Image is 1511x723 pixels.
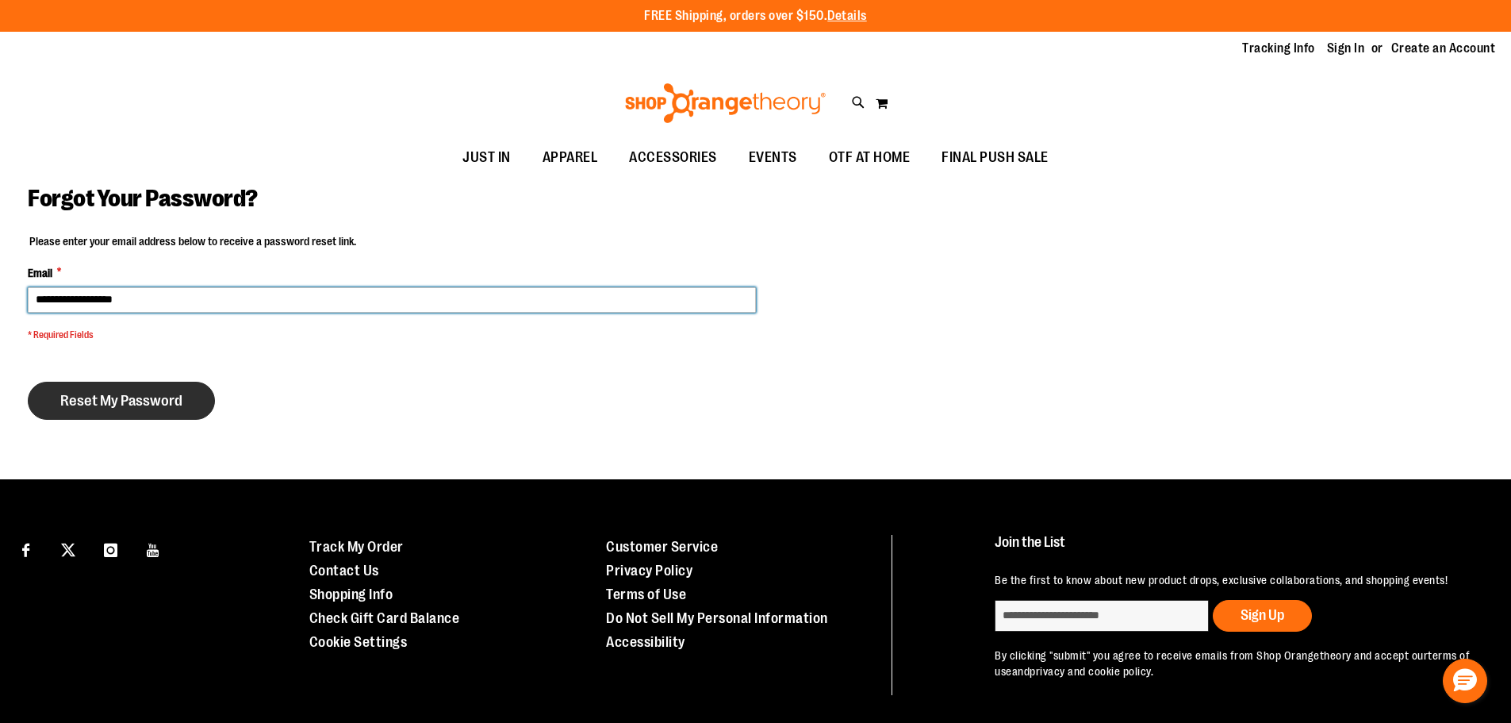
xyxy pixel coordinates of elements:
a: ACCESSORIES [613,140,733,176]
span: Sign Up [1241,607,1284,623]
input: enter email [995,600,1209,632]
button: Hello, have a question? Let’s chat. [1443,659,1487,703]
span: FINAL PUSH SALE [941,140,1049,175]
span: OTF AT HOME [829,140,911,175]
a: Tracking Info [1242,40,1315,57]
a: Track My Order [309,539,404,555]
a: Details [827,9,867,23]
a: EVENTS [733,140,813,176]
span: * Required Fields [28,329,756,342]
a: Contact Us [309,563,379,579]
a: Visit our Instagram page [97,535,125,563]
span: ACCESSORIES [629,140,717,175]
a: Privacy Policy [606,563,692,579]
span: JUST IN [462,140,511,175]
a: Check Gift Card Balance [309,610,460,626]
span: APPAREL [543,140,598,175]
p: Be the first to know about new product drops, exclusive collaborations, and shopping events! [995,572,1475,588]
span: EVENTS [749,140,797,175]
a: Customer Service [606,539,718,555]
a: Cookie Settings [309,634,408,650]
a: Sign In [1327,40,1365,57]
img: Twitter [61,543,75,557]
legend: Please enter your email address below to receive a password reset link. [28,233,358,249]
a: FINAL PUSH SALE [926,140,1064,176]
h4: Join the List [995,535,1475,564]
a: Shopping Info [309,586,393,602]
a: terms of use [995,649,1470,678]
a: Do Not Sell My Personal Information [606,610,828,626]
span: Forgot Your Password? [28,185,258,212]
img: Shop Orangetheory [623,83,828,123]
a: Visit our X page [55,535,82,563]
button: Reset My Password [28,382,215,420]
a: Create an Account [1391,40,1496,57]
a: OTF AT HOME [813,140,926,176]
a: Visit our Youtube page [140,535,167,563]
a: JUST IN [447,140,527,176]
a: APPAREL [527,140,614,176]
span: Email [28,265,52,281]
a: Visit our Facebook page [12,535,40,563]
a: privacy and cookie policy. [1030,665,1153,678]
p: FREE Shipping, orders over $150. [644,7,867,25]
a: Accessibility [606,634,685,650]
p: By clicking "submit" you agree to receive emails from Shop Orangetheory and accept our and [995,648,1475,679]
button: Sign Up [1213,600,1312,632]
span: Reset My Password [60,392,182,410]
a: Terms of Use [606,586,686,602]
